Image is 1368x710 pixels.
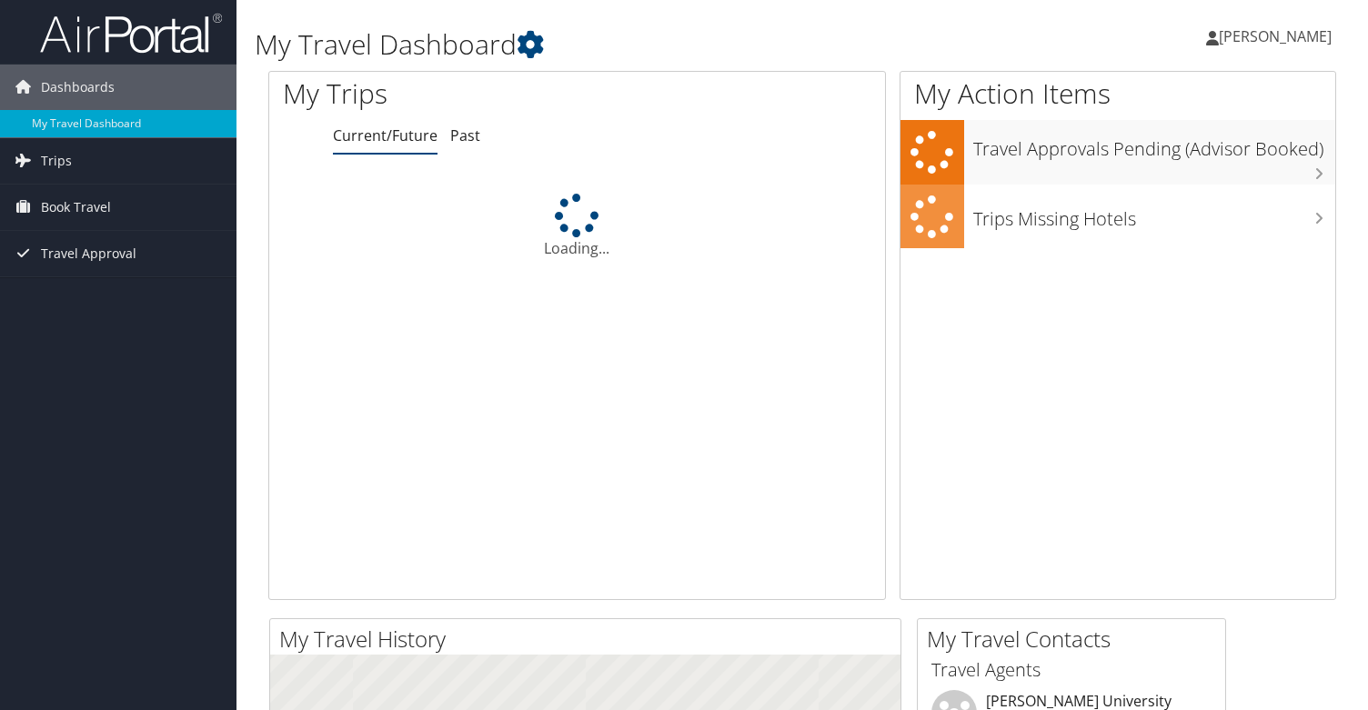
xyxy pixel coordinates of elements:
[900,185,1335,249] a: Trips Missing Hotels
[283,75,615,113] h1: My Trips
[900,75,1335,113] h1: My Action Items
[1206,9,1350,64] a: [PERSON_NAME]
[973,127,1335,162] h3: Travel Approvals Pending (Advisor Booked)
[41,231,136,276] span: Travel Approval
[40,12,222,55] img: airportal-logo.png
[41,65,115,110] span: Dashboards
[255,25,985,64] h1: My Travel Dashboard
[450,125,480,145] a: Past
[333,125,438,145] a: Current/Future
[900,120,1335,185] a: Travel Approvals Pending (Advisor Booked)
[927,624,1225,655] h2: My Travel Contacts
[973,197,1335,232] h3: Trips Missing Hotels
[269,194,885,259] div: Loading...
[1219,26,1332,46] span: [PERSON_NAME]
[41,138,72,184] span: Trips
[41,185,111,230] span: Book Travel
[931,657,1212,683] h3: Travel Agents
[279,624,900,655] h2: My Travel History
